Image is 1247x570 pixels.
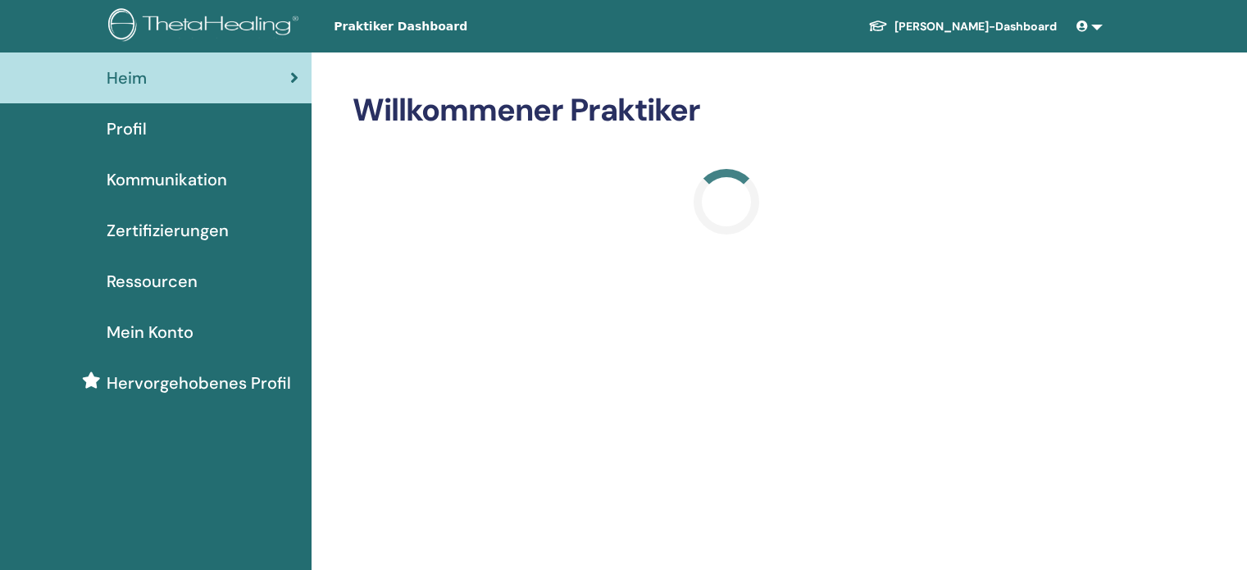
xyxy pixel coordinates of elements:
span: Kommunikation [107,167,227,192]
span: Ressourcen [107,269,198,294]
h2: Willkommener Praktiker [353,92,1099,130]
span: Mein Konto [107,320,193,344]
img: logo.png [108,8,304,45]
span: Heim [107,66,147,90]
span: Zertifizierungen [107,218,229,243]
a: [PERSON_NAME]-Dashboard [855,11,1070,42]
span: Profil [107,116,147,141]
span: Hervorgehobenes Profil [107,371,291,395]
img: graduation-cap-white.svg [868,19,888,33]
span: Praktiker Dashboard [334,18,580,35]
